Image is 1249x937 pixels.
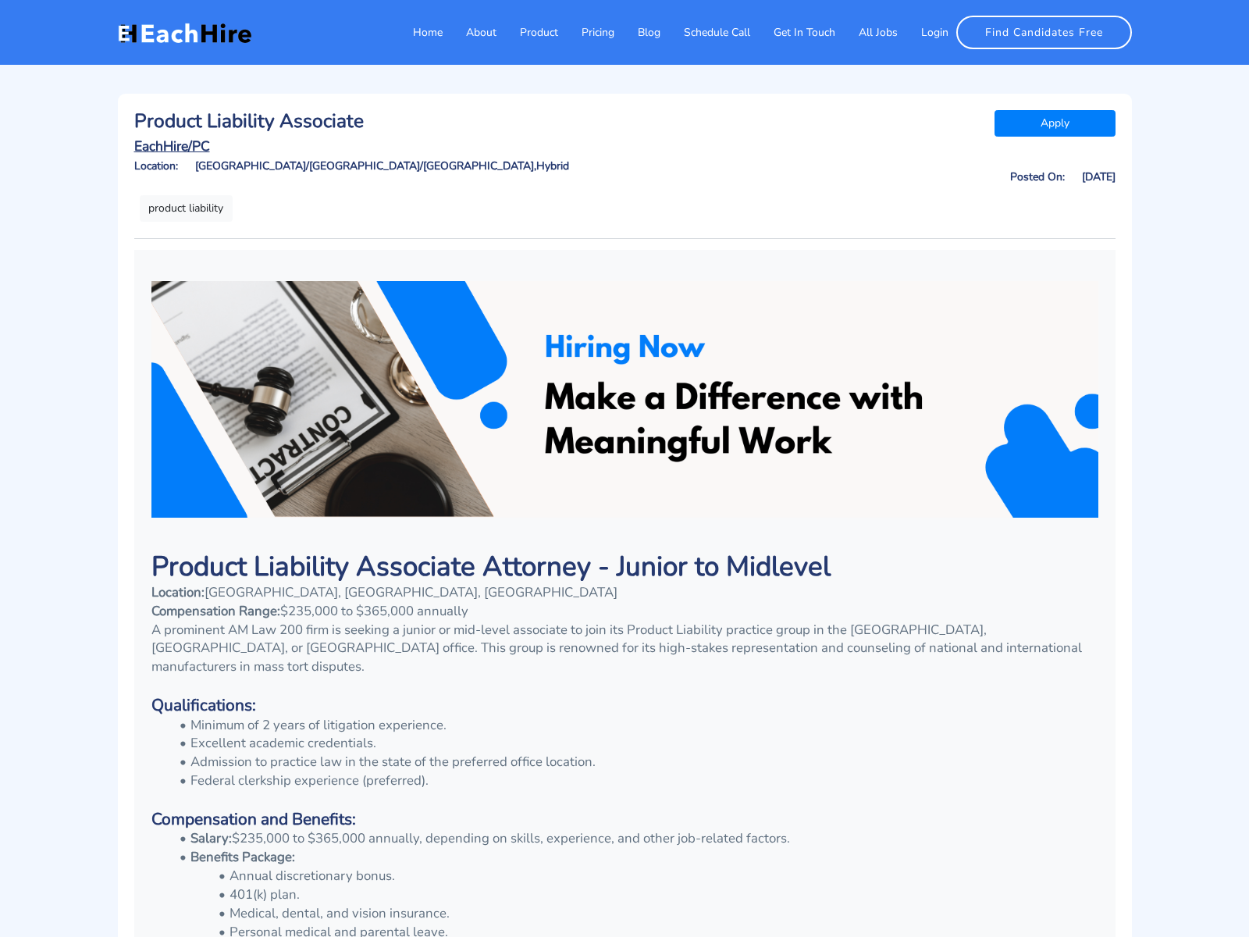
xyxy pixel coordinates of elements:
strong: Salary: [190,829,232,847]
a: Login [898,16,948,48]
u: EachHire/PC [134,137,210,155]
a: Home [390,16,443,48]
a: Get In Touch [750,16,835,48]
a: Apply [995,110,1116,137]
li: 401(k) plan. [171,885,1098,904]
a: Pricing [558,16,614,48]
strong: Compensation Range: [151,602,280,620]
h3: Product Liability Associate [134,110,617,133]
h4: Qualifications: [151,696,1098,715]
li: Annual discretionary bonus. [171,867,1098,885]
li: Excellent academic credentials. [171,734,1098,753]
li: Medical, dental, and vision insurance. [171,904,1098,923]
h4: Compensation and Benefits: [151,810,1098,829]
li: Admission to practice law in the state of the preferred office location. [171,753,1098,771]
a: About [443,16,496,48]
li: $235,000 to $365,000 annually, depending on skills, experience, and other job-related factors. [171,829,1098,848]
a: Product [496,16,558,48]
strong: Location: [151,583,205,601]
img: f4985ac9-cfed-4f82-9ae2-52d710402d10 [151,281,1098,518]
p: [GEOGRAPHIC_DATA], [GEOGRAPHIC_DATA], [GEOGRAPHIC_DATA] [151,583,1098,602]
a: Find Candidates Free [956,16,1132,49]
a: Schedule Call [660,16,750,48]
h6: Posted On: [DATE] [633,171,1116,184]
a: EachHire/PC [134,138,617,155]
h6: Location: [GEOGRAPHIC_DATA]/[GEOGRAPHIC_DATA]/[GEOGRAPHIC_DATA], [134,160,617,173]
span: Hybrid [536,159,569,173]
a: Blog [614,16,660,48]
a: All Jobs [835,16,898,48]
li: Minimum of 2 years of litigation experience. [171,716,1098,735]
p: A prominent AM Law 200 firm is seeking a junior or mid-level associate to join its Product Liabil... [151,621,1098,677]
strong: Benefits Package: [190,848,295,866]
p: $235,000 to $365,000 annually [151,602,1098,621]
li: Federal clerkship experience (preferred). [171,771,1098,790]
h1: Product Liability Associate Attorney - Junior to Midlevel [151,550,1098,583]
img: EachHire Logo [118,21,251,45]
